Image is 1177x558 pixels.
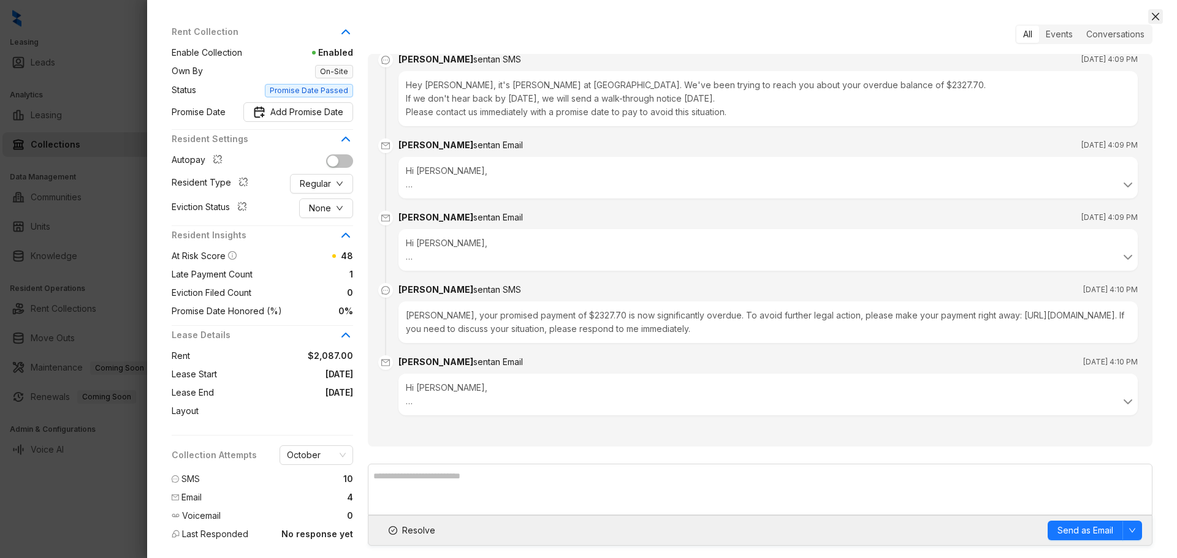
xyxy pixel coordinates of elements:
div: Hi [PERSON_NAME], This is a final reminder that [DATE] is the last day to pay your outstanding ba... [406,164,1130,191]
span: down [336,180,343,187]
span: info-circle [228,251,237,260]
div: Resident Settings [172,132,353,153]
span: Enabled [242,46,353,59]
span: Email [181,491,202,504]
span: sent an SMS [473,284,521,295]
div: Rent Collection [172,25,353,46]
span: Eviction Filed Count [172,286,251,300]
img: Last Responded Icon [172,530,180,538]
div: Events [1039,26,1080,43]
div: Hey [PERSON_NAME], it's [PERSON_NAME] at [GEOGRAPHIC_DATA]. We've been trying to reach you about ... [398,71,1138,126]
button: Close [1148,9,1163,24]
button: Send as Email [1048,521,1123,540]
span: mail [378,138,393,153]
button: Promise DateAdd Promise Date [243,102,353,122]
span: At Risk Score [172,251,226,261]
span: 4 [347,491,353,504]
span: 48 [341,251,353,261]
span: Regular [300,177,331,190]
span: down [1129,527,1136,534]
div: [PERSON_NAME] [398,211,523,224]
div: [PERSON_NAME] [398,138,523,152]
span: [DATE] 4:09 PM [1081,139,1138,151]
span: Layout [172,404,199,418]
span: Resident Settings [172,132,338,146]
span: 0% [282,304,353,318]
span: [DATE] 4:09 PM [1081,53,1138,66]
span: sent an Email [473,140,523,150]
span: sent an Email [473,212,523,222]
span: 0 [251,286,353,300]
span: Status [172,83,196,97]
span: [DATE] 4:10 PM [1083,284,1138,296]
div: [PERSON_NAME] [398,53,521,66]
span: Add Promise Date [270,105,343,119]
span: sent an Email [473,356,523,367]
img: Voicemail Icon [172,511,180,519]
span: check-circle [389,526,397,535]
span: Rent Collection [172,25,338,39]
span: Own By [172,64,203,78]
span: $2,087.00 [190,349,353,363]
div: Resident Type [172,176,253,192]
div: Autopay [172,153,227,169]
span: message [378,283,393,298]
span: message [378,53,393,67]
span: 10 [343,472,353,486]
div: segmented control [1015,25,1152,44]
span: sent an SMS [473,54,521,64]
span: Enable Collection [172,46,242,59]
div: Eviction Status [172,200,252,216]
span: [DATE] 4:10 PM [1083,356,1138,368]
button: Nonedown [299,198,353,218]
span: Lease End [172,386,214,399]
span: Lease Start [172,368,217,381]
span: 0 [347,509,353,522]
span: October [287,446,346,464]
div: [PERSON_NAME] [398,355,523,369]
span: close [1151,12,1160,21]
span: On-Site [315,65,353,78]
button: Resolve [378,521,446,540]
span: 1 [253,268,353,281]
span: Collection Attempts [172,448,257,462]
span: Voicemail [182,509,221,522]
span: Last Responded [182,527,248,541]
div: Hi [PERSON_NAME], It's Kelsey at [GEOGRAPHIC_DATA]. We've been trying to reach you regarding your... [406,236,1130,263]
span: Resident Insights [172,228,338,242]
span: Resolve [402,524,435,537]
div: Resident Insights [172,228,353,249]
img: Promise Date [253,106,265,118]
div: Conversations [1080,26,1151,43]
div: Hi [PERSON_NAME], This is [PERSON_NAME] from [GEOGRAPHIC_DATA]. Your promised payment of $2327.70... [406,381,1130,408]
span: Promise Date Honored (%) [172,304,282,318]
span: mail [172,494,179,501]
span: mail [378,211,393,225]
span: SMS [181,472,200,486]
span: Promise Date Passed [265,84,353,97]
button: Regulardown [290,174,353,194]
span: None [309,202,331,215]
span: Lease Details [172,328,338,342]
span: [DATE] 4:09 PM [1081,211,1138,224]
span: [DATE] [214,386,353,399]
span: mail [378,355,393,370]
span: [DATE] [217,368,353,381]
span: message [172,475,179,483]
div: [PERSON_NAME], your promised payment of $2327.70 is now significantly overdue. To avoid further l... [398,301,1138,343]
span: Send as Email [1057,524,1113,537]
div: All [1016,26,1039,43]
span: down [336,205,343,212]
span: Promise Date [172,105,226,119]
span: Rent [172,349,190,363]
div: Lease Details [172,328,353,349]
div: [PERSON_NAME] [398,283,521,296]
span: No response yet [281,527,353,541]
span: Late Payment Count [172,268,253,281]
